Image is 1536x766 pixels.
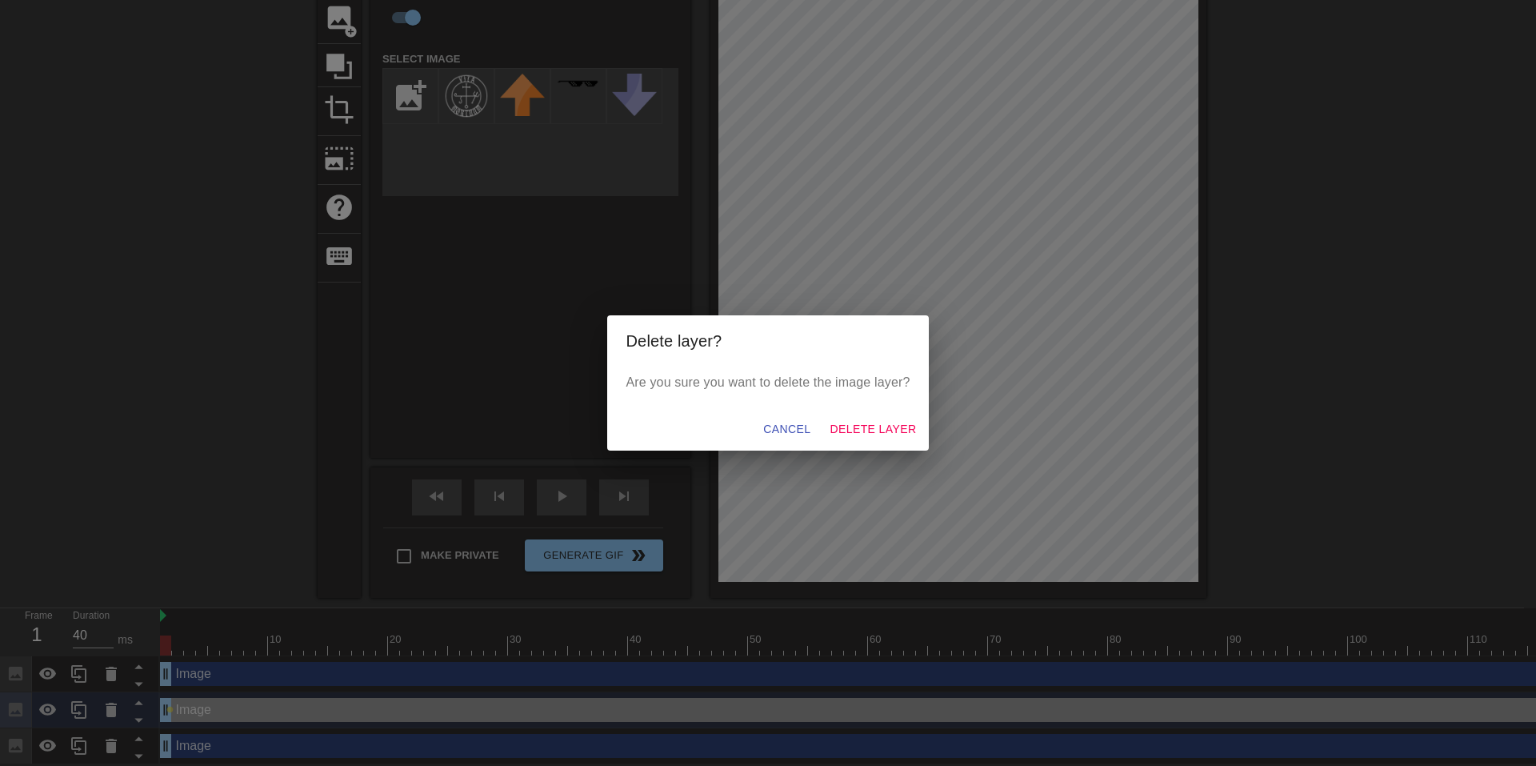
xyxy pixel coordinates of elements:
span: Delete Layer [830,419,916,439]
h2: Delete layer? [626,328,910,354]
p: Are you sure you want to delete the image layer? [626,373,910,392]
button: Delete Layer [823,415,922,444]
button: Cancel [757,415,817,444]
span: Cancel [763,419,810,439]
